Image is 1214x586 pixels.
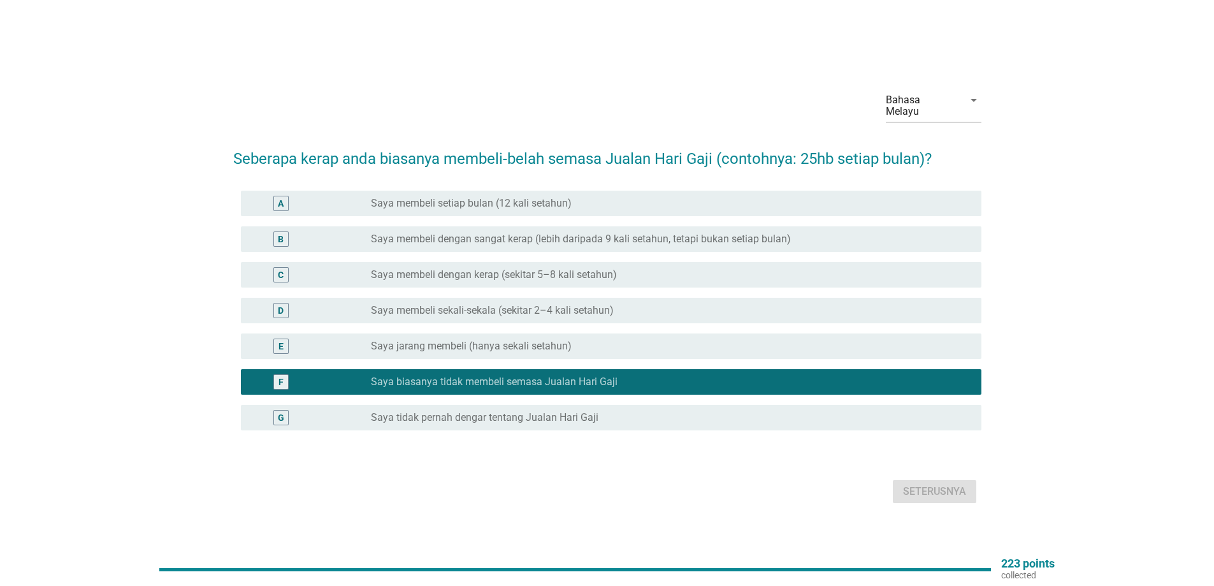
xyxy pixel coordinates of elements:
[371,233,791,245] label: Saya membeli dengan sangat kerap (lebih daripada 9 kali setahun, tetapi bukan setiap bulan)
[1001,569,1055,581] p: collected
[278,339,284,353] div: E
[278,232,284,245] div: B
[278,375,284,388] div: F
[371,304,614,317] label: Saya membeli sekali-sekala (sekitar 2–4 kali setahun)
[1001,558,1055,569] p: 223 points
[371,268,617,281] label: Saya membeli dengan kerap (sekitar 5–8 kali setahun)
[886,94,956,117] div: Bahasa Melayu
[278,411,284,424] div: G
[371,340,572,353] label: Saya jarang membeli (hanya sekali setahun)
[371,376,618,388] label: Saya biasanya tidak membeli semasa Jualan Hari Gaji
[371,197,572,210] label: Saya membeli setiap bulan (12 kali setahun)
[371,411,598,424] label: Saya tidak pernah dengar tentang Jualan Hari Gaji
[233,135,981,170] h2: Seberapa kerap anda biasanya membeli-belah semasa Jualan Hari Gaji (contohnya: 25hb setiap bulan)?
[278,268,284,281] div: C
[966,92,981,108] i: arrow_drop_down
[278,304,284,317] div: D
[278,196,284,210] div: A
